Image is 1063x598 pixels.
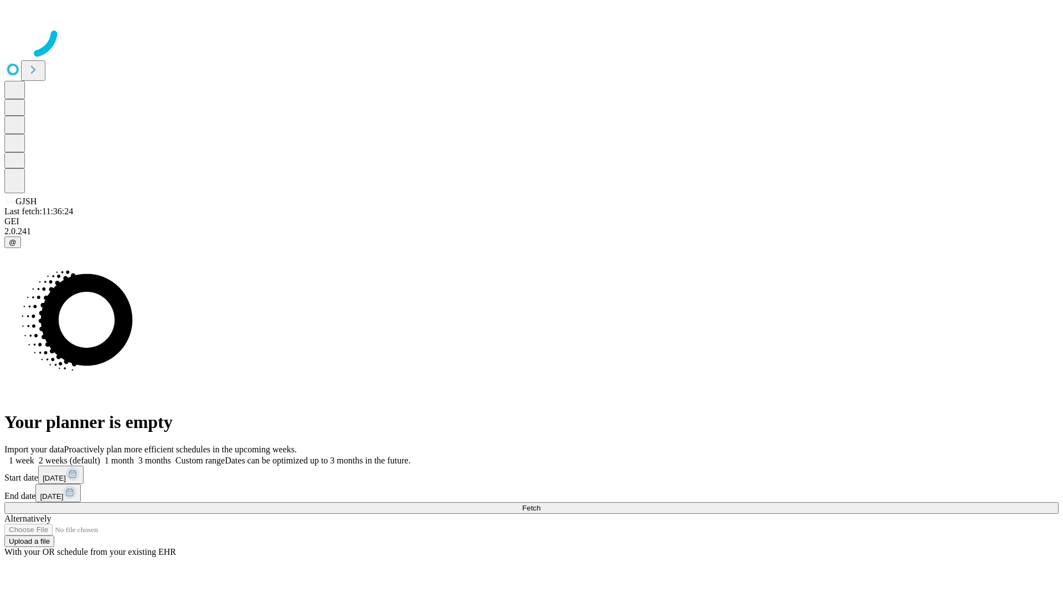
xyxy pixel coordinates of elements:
[40,492,63,501] span: [DATE]
[4,547,176,556] span: With your OR schedule from your existing EHR
[4,412,1059,432] h1: Your planner is empty
[4,207,73,216] span: Last fetch: 11:36:24
[4,236,21,248] button: @
[9,456,34,465] span: 1 week
[105,456,134,465] span: 1 month
[4,535,54,547] button: Upload a file
[4,216,1059,226] div: GEI
[4,445,64,454] span: Import your data
[176,456,225,465] span: Custom range
[9,238,17,246] span: @
[64,445,297,454] span: Proactively plan more efficient schedules in the upcoming weeks.
[4,466,1059,484] div: Start date
[43,474,66,482] span: [DATE]
[522,504,540,512] span: Fetch
[4,484,1059,502] div: End date
[35,484,81,502] button: [DATE]
[138,456,171,465] span: 3 months
[4,514,51,523] span: Alternatively
[4,226,1059,236] div: 2.0.241
[225,456,410,465] span: Dates can be optimized up to 3 months in the future.
[4,502,1059,514] button: Fetch
[38,466,84,484] button: [DATE]
[39,456,100,465] span: 2 weeks (default)
[16,197,37,206] span: GJSH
